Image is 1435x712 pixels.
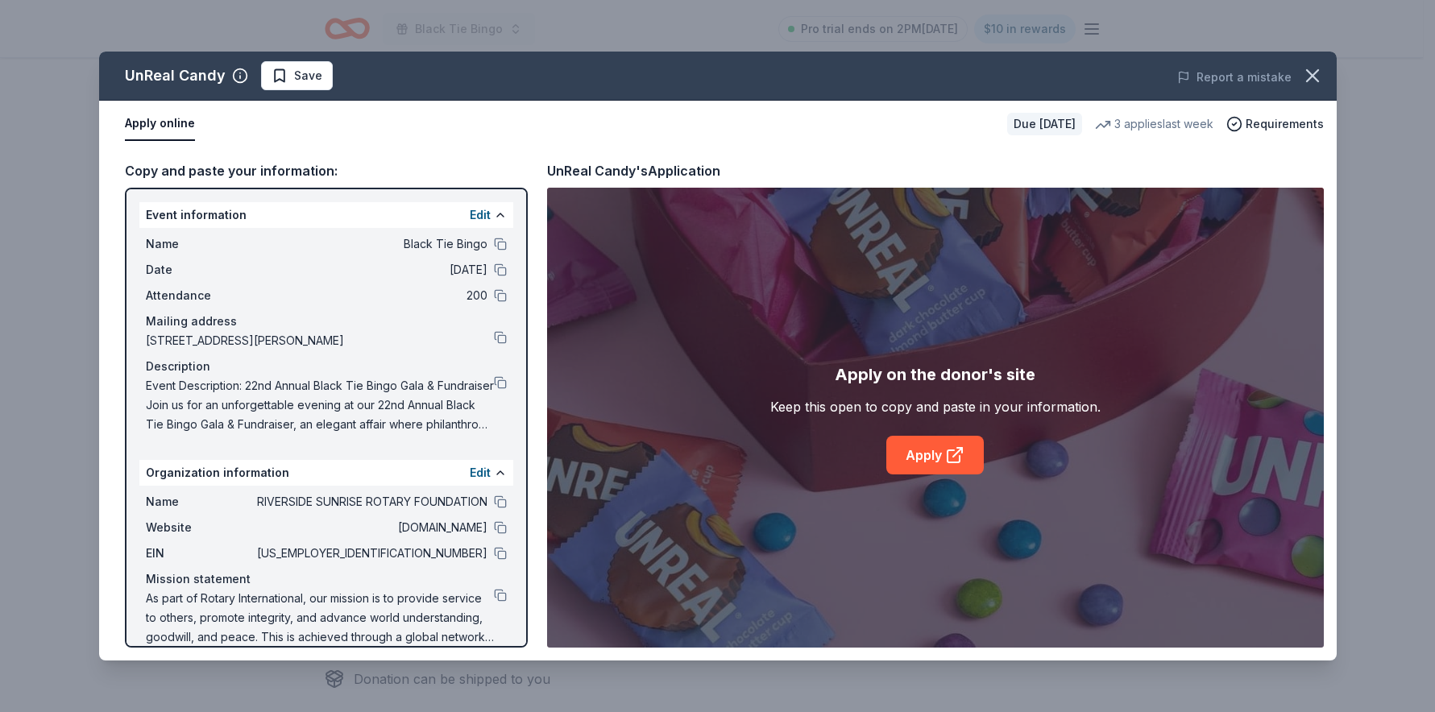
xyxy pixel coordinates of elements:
span: RIVERSIDE SUNRISE ROTARY FOUNDATION [254,492,487,511]
div: Due [DATE] [1007,113,1082,135]
button: Edit [470,205,491,225]
span: As part of Rotary International, our mission is to provide service to others, promote integrity, ... [146,589,494,647]
div: Keep this open to copy and paste in your information. [770,397,1101,416]
div: Event information [139,202,513,228]
span: Save [294,66,322,85]
span: [US_EMPLOYER_IDENTIFICATION_NUMBER] [254,544,487,563]
span: 200 [254,286,487,305]
div: Mission statement [146,569,507,589]
span: Attendance [146,286,254,305]
span: [DOMAIN_NAME] [254,518,487,537]
button: Apply online [125,107,195,141]
span: Date [146,260,254,279]
span: [STREET_ADDRESS][PERSON_NAME] [146,331,494,350]
div: 3 applies last week [1095,114,1213,134]
span: Name [146,492,254,511]
div: Organization information [139,460,513,486]
span: Requirements [1246,114,1324,134]
div: UnReal Candy's Application [547,160,720,181]
span: Black Tie Bingo [254,234,487,254]
span: Event Description: 22nd Annual Black Tie Bingo Gala & Fundraiser Join us for an unforgettable eve... [146,376,494,434]
div: Description [146,357,507,376]
div: Copy and paste your information: [125,160,528,181]
button: Requirements [1226,114,1324,134]
button: Edit [470,463,491,482]
div: Apply on the donor's site [835,362,1035,387]
div: UnReal Candy [125,63,226,89]
div: Mailing address [146,312,507,331]
span: EIN [146,544,254,563]
span: Website [146,518,254,537]
span: [DATE] [254,260,487,279]
span: Name [146,234,254,254]
a: Apply [886,436,984,474]
button: Report a mistake [1177,68,1292,87]
button: Save [261,61,333,90]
